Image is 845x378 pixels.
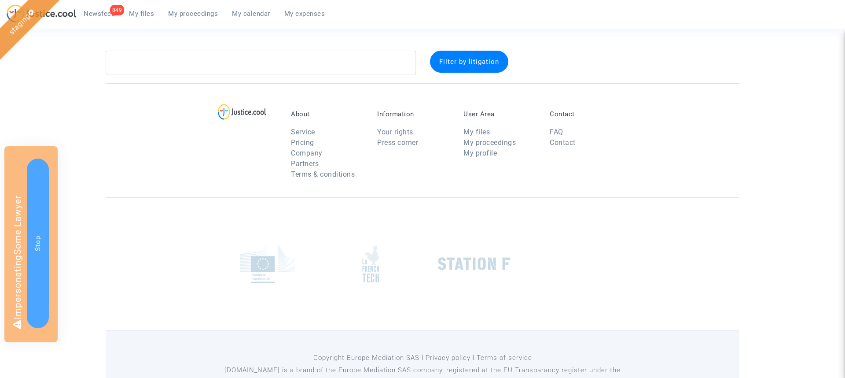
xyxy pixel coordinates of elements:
a: My proceedings [463,138,516,147]
span: My files [129,10,154,18]
a: 849Newsfeed [77,7,122,20]
a: staging [7,12,32,37]
span: Filter by litigation [439,58,499,66]
img: logo-lg.svg [218,104,267,120]
span: My calendar [232,10,270,18]
img: stationf.png [438,257,511,271]
span: Stop [34,236,42,251]
a: Contact [550,138,576,147]
a: Pricing [291,138,314,147]
button: Stop [27,159,49,328]
a: Partners [291,159,319,168]
p: Information [377,110,450,118]
a: My proceedings [161,7,225,20]
a: My expenses [277,7,332,20]
a: Terms & conditions [291,170,355,178]
p: Copyright Europe Mediation SAS l Privacy policy l Terms of service [222,352,623,363]
a: Company [291,149,323,157]
img: europe_commision.png [240,245,295,283]
div: Impersonating [4,146,58,342]
a: Your rights [377,128,413,136]
a: My profile [463,149,497,157]
p: Contact [550,110,623,118]
img: french_tech.png [362,245,379,283]
a: Service [291,128,315,136]
a: FAQ [550,128,563,136]
p: About [291,110,364,118]
span: My expenses [284,10,325,18]
span: My proceedings [168,10,218,18]
a: Press corner [377,138,418,147]
a: My files [463,128,490,136]
a: My files [122,7,161,20]
a: My calendar [225,7,277,20]
img: jc-logo.svg [7,4,77,22]
div: 849 [110,5,125,15]
span: Newsfeed [84,10,115,18]
p: User Area [463,110,536,118]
